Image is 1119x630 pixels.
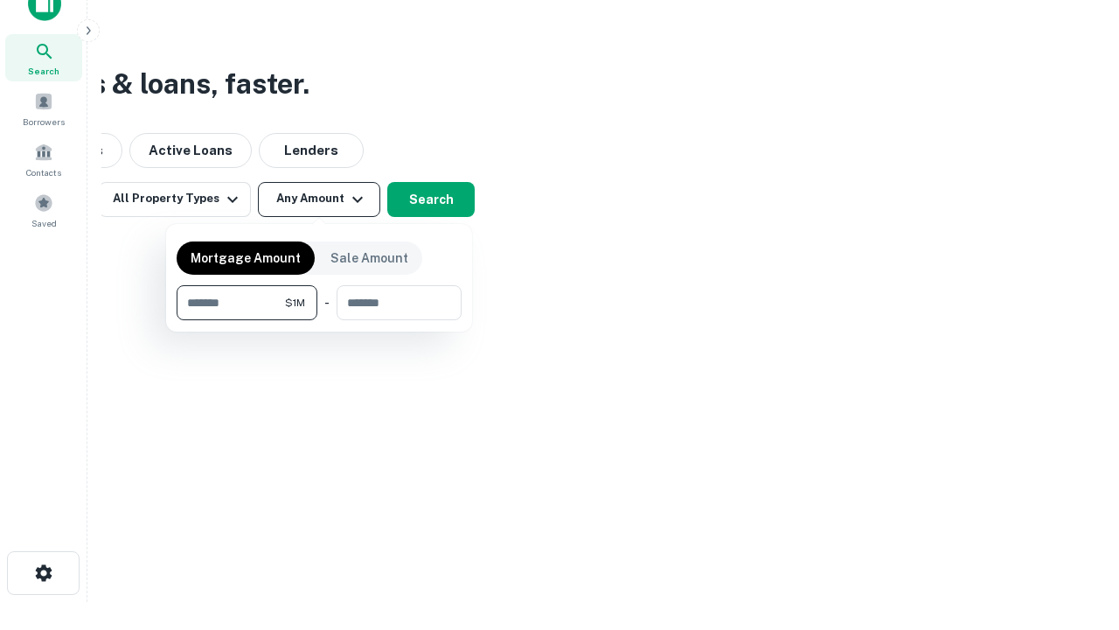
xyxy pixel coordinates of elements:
[324,285,330,320] div: -
[191,248,301,268] p: Mortgage Amount
[285,295,305,311] span: $1M
[330,248,408,268] p: Sale Amount
[1032,490,1119,574] iframe: Chat Widget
